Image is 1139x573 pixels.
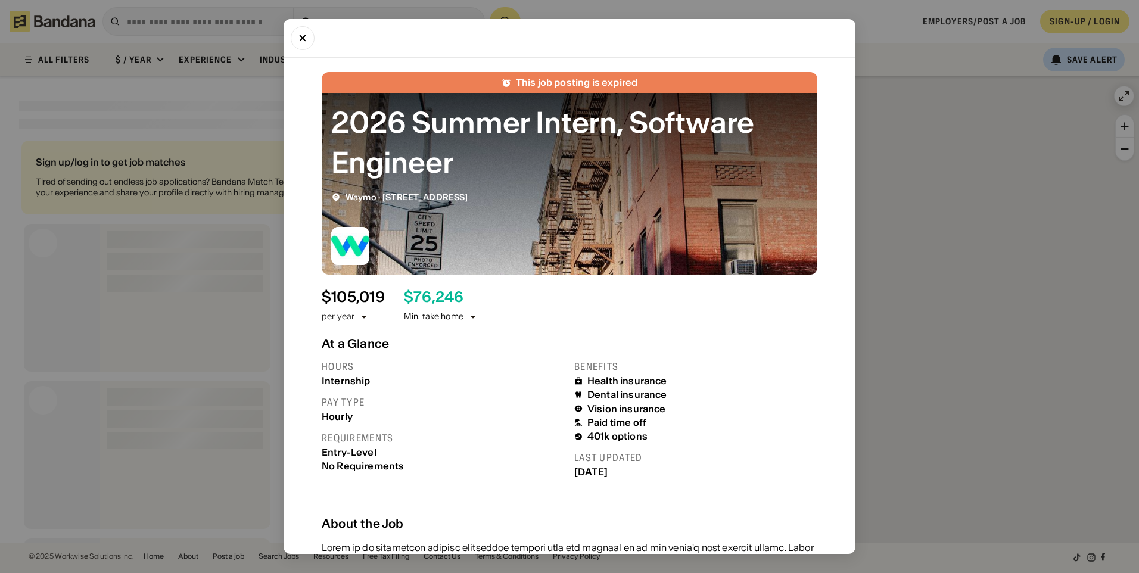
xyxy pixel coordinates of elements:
div: Pay type [322,396,565,409]
div: Requirements [322,432,565,444]
div: Hours [322,360,565,373]
div: 2026 Summer Intern, Software Engineer [331,102,808,182]
img: Waymo logo [331,227,369,265]
div: Entry-Level [322,447,565,458]
div: Min. take home [404,311,478,323]
div: This job posting is expired [516,77,637,88]
div: $ 105,019 [322,289,385,306]
div: Benefits [574,360,817,373]
div: About the Job [322,516,817,531]
div: Vision insurance [587,403,666,415]
div: Last updated [574,451,817,464]
a: Waymo [346,192,376,203]
div: Internship [322,375,565,387]
div: $ 76,246 [404,289,464,306]
button: Close [291,26,315,50]
div: Dental insurance [587,389,667,400]
div: Paid time off [587,417,646,428]
div: No Requirements [322,460,565,472]
div: At a Glance [322,337,817,351]
div: · [346,192,468,203]
div: 401k options [587,431,648,442]
div: [DATE] [574,466,817,478]
div: per year [322,311,354,323]
div: Health insurance [587,375,667,387]
a: [STREET_ADDRESS] [382,192,468,203]
div: Hourly [322,411,565,422]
